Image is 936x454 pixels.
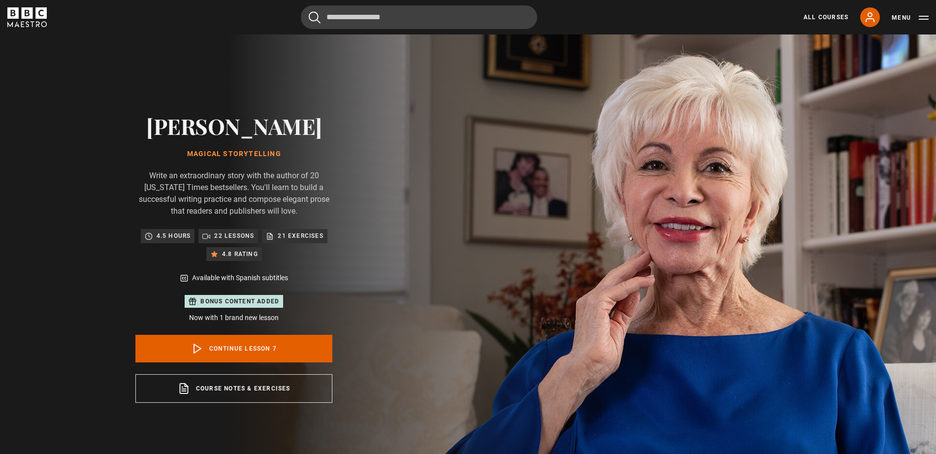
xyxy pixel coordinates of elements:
p: 4.5 hours [157,231,191,241]
button: Toggle navigation [892,13,929,23]
h2: [PERSON_NAME] [135,113,332,138]
p: Bonus content added [200,297,279,306]
h1: Magical Storytelling [135,150,332,158]
p: 21 exercises [278,231,323,241]
p: Write an extraordinary story with the author of 20 [US_STATE] Times bestsellers. You'll learn to ... [135,170,332,217]
p: 22 lessons [214,231,254,241]
input: Search [301,5,537,29]
a: Continue lesson 7 [135,335,332,362]
a: All Courses [804,13,848,22]
a: Course notes & exercises [135,374,332,403]
p: Available with Spanish subtitles [192,273,288,283]
p: Now with 1 brand new lesson [135,313,332,323]
p: 4.8 rating [222,249,258,259]
button: Submit the search query [309,11,321,24]
svg: BBC Maestro [7,7,47,27]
